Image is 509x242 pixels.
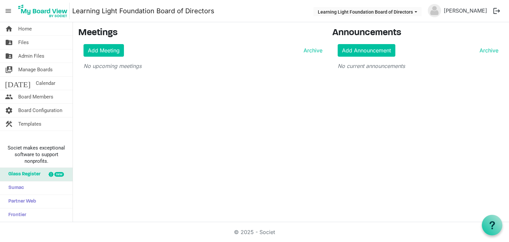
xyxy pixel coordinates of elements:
span: switch_account [5,63,13,76]
a: My Board View Logo [16,3,72,19]
span: home [5,22,13,35]
span: Files [18,36,29,49]
a: Archive [477,46,498,54]
a: Add Announcement [338,44,395,57]
span: Board Members [18,90,53,103]
span: Partner Web [5,195,36,208]
p: No upcoming meetings [84,62,322,70]
button: logout [490,4,504,18]
span: menu [2,5,15,17]
button: Learning Light Foundation Board of Directors dropdownbutton [313,7,422,16]
span: Frontier [5,209,26,222]
h3: Meetings [78,28,322,39]
a: [PERSON_NAME] [441,4,490,17]
span: Templates [18,117,41,131]
span: Admin Files [18,49,44,63]
img: My Board View Logo [16,3,70,19]
a: Learning Light Foundation Board of Directors [72,4,214,18]
div: new [54,172,64,177]
span: Manage Boards [18,63,53,76]
span: people [5,90,13,103]
span: Sumac [5,181,24,195]
span: [DATE] [5,77,30,90]
span: folder_shared [5,36,13,49]
span: settings [5,104,13,117]
p: No current announcements [338,62,499,70]
a: Add Meeting [84,44,124,57]
span: folder_shared [5,49,13,63]
span: Board Configuration [18,104,62,117]
span: Home [18,22,32,35]
span: Societ makes exceptional software to support nonprofits. [3,145,70,164]
h3: Announcements [332,28,504,39]
span: Glass Register [5,168,40,181]
img: no-profile-picture.svg [428,4,441,17]
a: Archive [301,46,322,54]
a: © 2025 - Societ [234,229,275,235]
span: construction [5,117,13,131]
span: Calendar [36,77,55,90]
